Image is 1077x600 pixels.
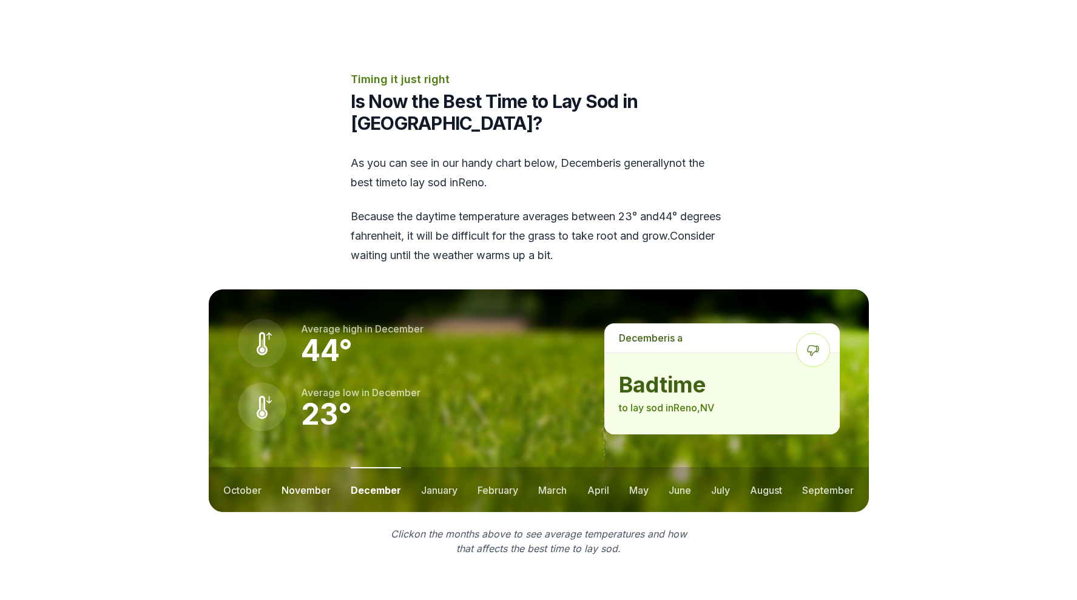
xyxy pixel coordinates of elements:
[282,467,331,512] button: november
[538,467,567,512] button: march
[750,467,782,512] button: august
[301,396,352,432] strong: 23 °
[351,90,727,134] h2: Is Now the Best Time to Lay Sod in [GEOGRAPHIC_DATA]?
[478,467,518,512] button: february
[351,153,727,265] div: As you can see in our handy chart below, is generally not the best time to lay sod in Reno .
[802,467,854,512] button: september
[301,322,424,336] p: Average high in
[561,157,613,169] span: december
[669,467,691,512] button: june
[301,385,420,400] p: Average low in
[619,400,825,415] p: to lay sod in Reno , NV
[619,332,667,344] span: december
[351,207,727,265] p: Because the daytime temperature averages between 23 ° and 44 ° degrees fahrenheit, it will be dif...
[604,323,839,352] p: is a
[351,467,401,512] button: december
[629,467,649,512] button: may
[421,467,457,512] button: january
[301,332,353,368] strong: 44 °
[711,467,730,512] button: july
[383,527,694,556] p: Click on the months above to see average temperatures and how that affects the best time to lay sod.
[372,386,420,399] span: december
[375,323,424,335] span: december
[587,467,609,512] button: april
[223,467,262,512] button: october
[619,372,825,397] strong: bad time
[351,71,727,88] p: Timing it just right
